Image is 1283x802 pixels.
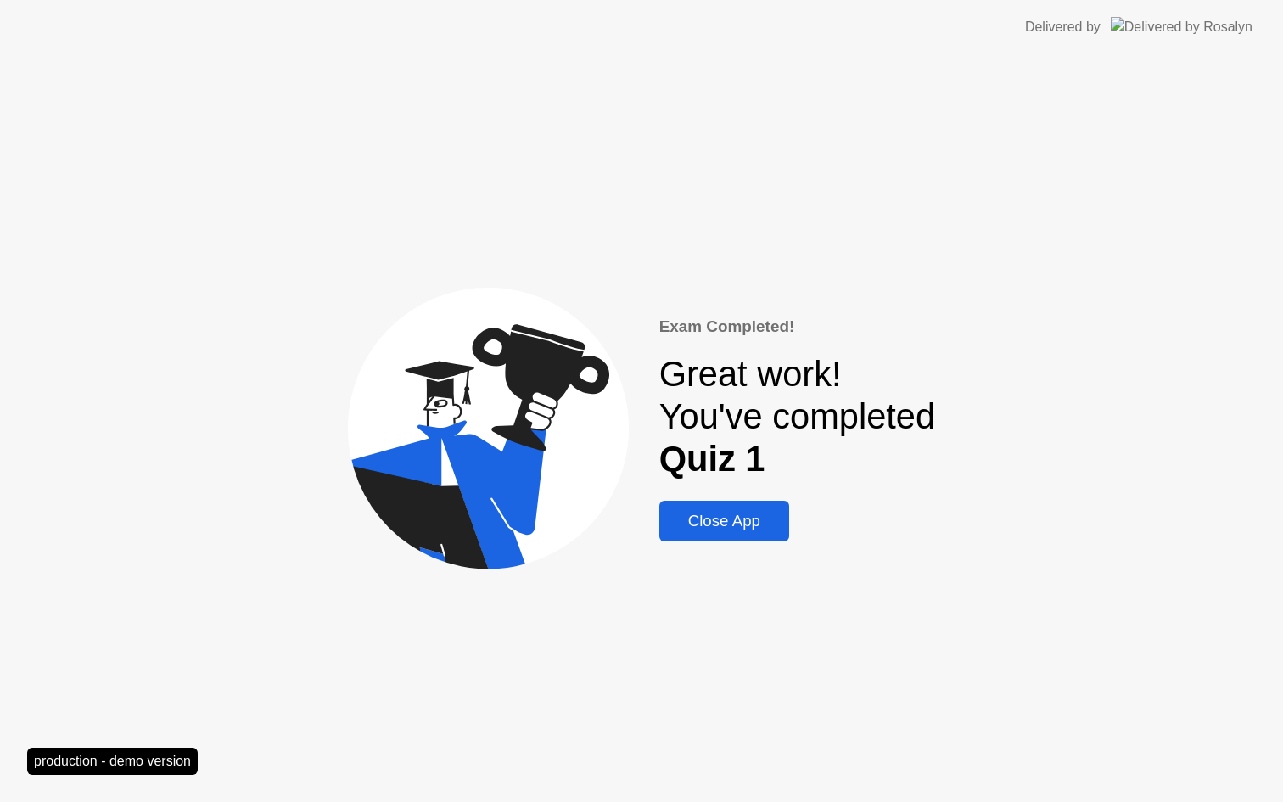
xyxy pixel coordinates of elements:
button: Close App [659,501,789,541]
div: Close App [664,512,784,530]
div: Exam Completed! [659,315,935,339]
div: Great work! You've completed [659,353,935,480]
img: Delivered by Rosalyn [1111,17,1252,36]
b: Quiz 1 [659,439,765,479]
div: production - demo version [27,748,198,775]
div: Delivered by [1025,17,1101,37]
